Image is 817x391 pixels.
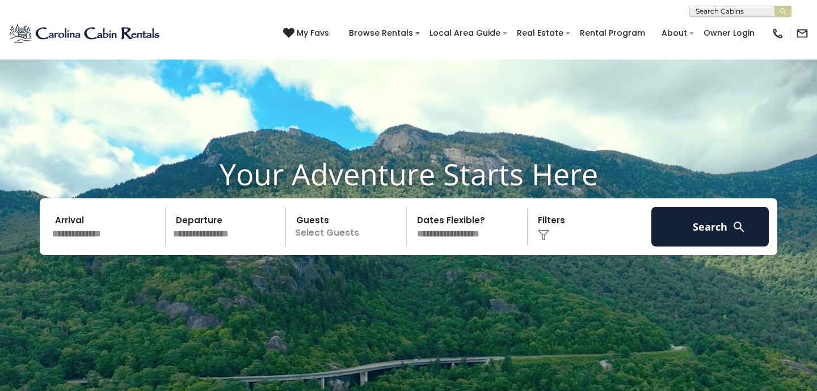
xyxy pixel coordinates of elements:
[796,27,808,40] img: mail-regular-black.png
[511,24,569,42] a: Real Estate
[698,24,760,42] a: Owner Login
[538,229,549,241] img: filter--v1.png
[343,24,419,42] a: Browse Rentals
[656,24,693,42] a: About
[297,27,329,39] span: My Favs
[574,24,651,42] a: Rental Program
[772,27,784,40] img: phone-regular-black.png
[289,207,406,246] p: Select Guests
[283,27,332,40] a: My Favs
[651,207,769,246] button: Search
[9,156,808,192] h1: Your Adventure Starts Here
[732,220,746,234] img: search-regular-white.png
[424,24,506,42] a: Local Area Guide
[9,22,162,45] img: Blue-2.png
